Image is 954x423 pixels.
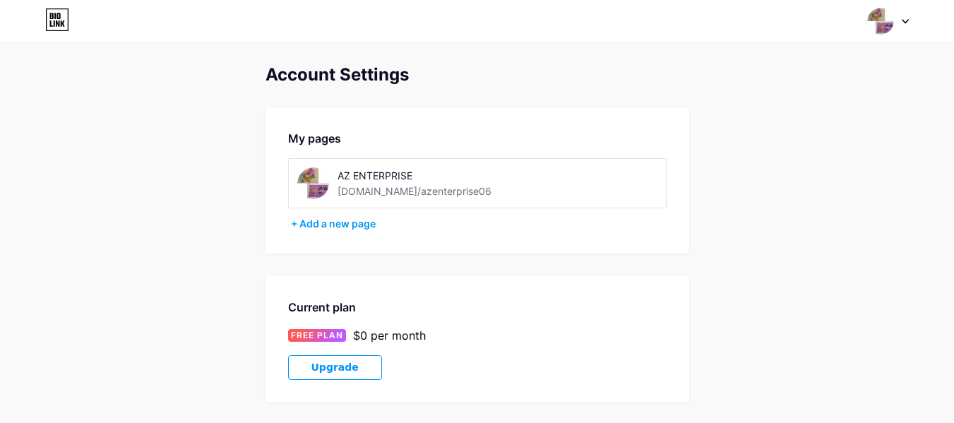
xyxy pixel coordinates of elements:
[291,329,343,342] span: FREE PLAN
[288,299,667,316] div: Current plan
[867,8,894,35] img: azenterprise06
[288,355,382,380] button: Upgrade
[353,327,426,344] div: $0 per month
[288,130,667,147] div: My pages
[338,184,491,198] div: [DOMAIN_NAME]/azenterprise06
[266,65,689,85] div: Account Settings
[311,362,359,374] span: Upgrade
[297,167,329,199] img: azenterprise06
[291,217,667,231] div: + Add a new page
[338,168,537,183] div: AZ ENTERPRISE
